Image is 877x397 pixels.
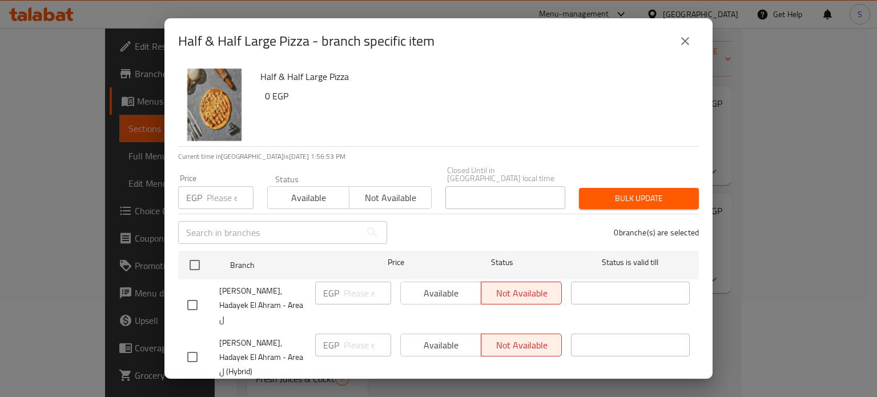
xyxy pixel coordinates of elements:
[323,286,339,300] p: EGP
[178,69,251,142] img: Half & Half Large Pizza
[323,338,339,352] p: EGP
[344,334,391,356] input: Please enter price
[614,227,699,238] p: 0 branche(s) are selected
[178,151,699,162] p: Current time in [GEOGRAPHIC_DATA] is [DATE] 1:56:53 PM
[219,336,306,379] span: [PERSON_NAME], Hadayek El Ahram - Area ل (Hybrid)
[186,191,202,204] p: EGP
[358,255,434,270] span: Price
[349,186,431,209] button: Not available
[219,284,306,327] span: [PERSON_NAME], Hadayek El Ahram - Area ل
[344,282,391,304] input: Please enter price
[207,186,254,209] input: Please enter price
[588,191,690,206] span: Bulk update
[579,188,699,209] button: Bulk update
[272,190,345,206] span: Available
[260,69,690,85] h6: Half & Half Large Pizza
[267,186,349,209] button: Available
[671,27,699,55] button: close
[265,88,690,104] h6: 0 EGP
[443,255,562,270] span: Status
[354,190,427,206] span: Not available
[178,32,435,50] h2: Half & Half Large Pizza - branch specific item
[571,255,690,270] span: Status is valid till
[230,258,349,272] span: Branch
[178,221,361,244] input: Search in branches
